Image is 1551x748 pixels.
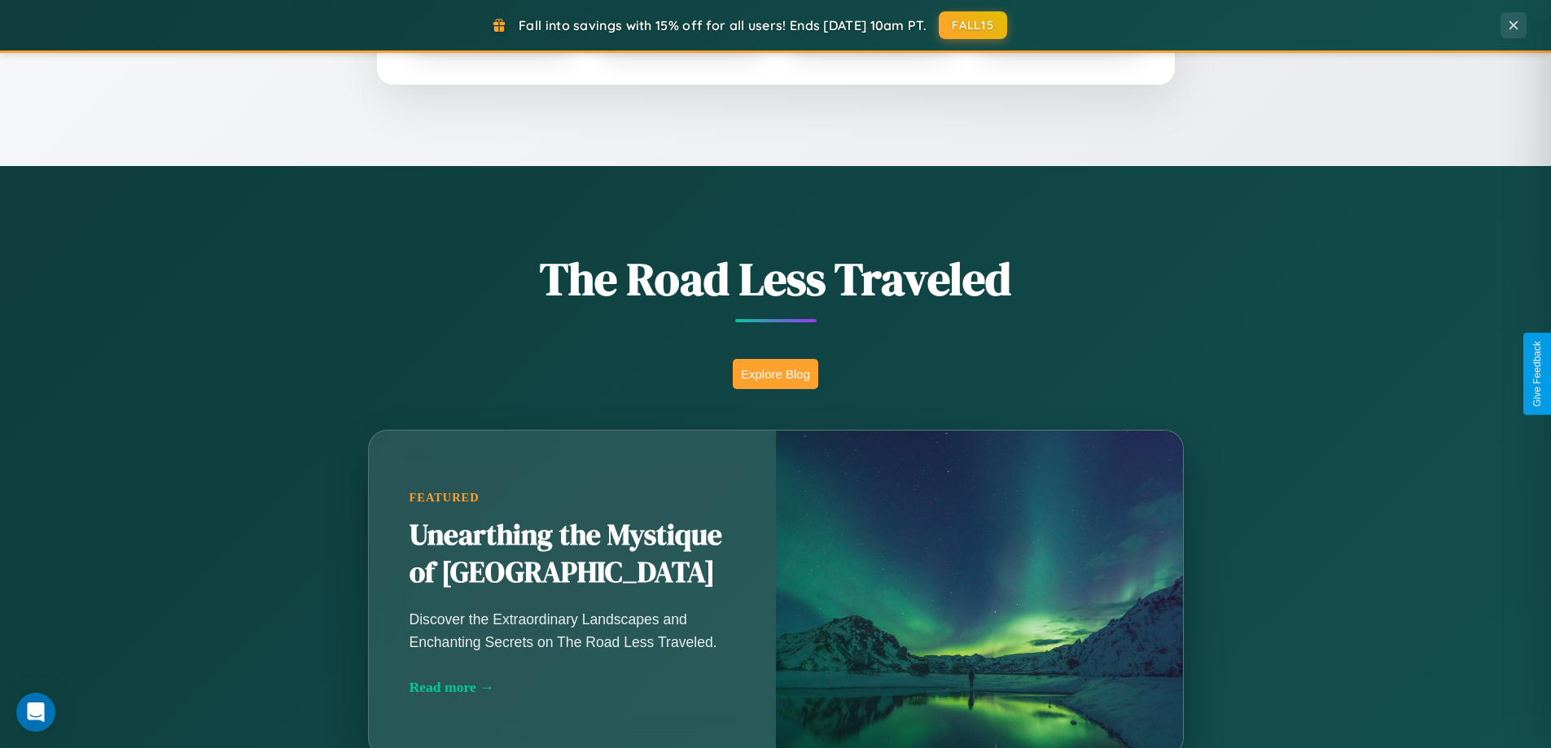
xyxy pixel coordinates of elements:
span: Fall into savings with 15% off for all users! Ends [DATE] 10am PT. [519,17,927,33]
div: Give Feedback [1531,341,1543,407]
h2: Unearthing the Mystique of [GEOGRAPHIC_DATA] [410,518,735,593]
div: Featured [410,492,735,505]
div: Open Intercom Messenger [16,693,55,732]
button: Explore Blog [733,359,818,389]
div: Read more → [410,679,735,696]
p: Discover the Extraordinary Landscapes and Enchanting Secrets on The Road Less Traveled. [410,608,735,654]
button: FALL15 [939,11,1007,39]
h1: The Road Less Traveled [287,247,1264,310]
